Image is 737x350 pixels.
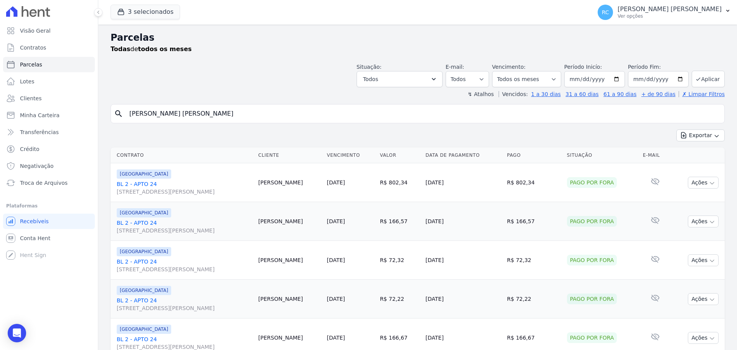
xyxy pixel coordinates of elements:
span: Negativação [20,162,54,170]
div: Pago por fora [567,332,617,343]
a: [DATE] [327,296,345,302]
td: R$ 72,32 [504,241,564,280]
span: [GEOGRAPHIC_DATA] [117,208,171,217]
a: 1 a 30 dias [531,91,561,97]
span: Todos [363,75,378,84]
input: Buscar por nome do lote ou do cliente [125,106,721,121]
th: Vencimento [324,148,377,163]
span: [STREET_ADDRESS][PERSON_NAME] [117,304,252,312]
button: Ações [688,293,719,305]
td: R$ 802,34 [504,163,564,202]
td: [PERSON_NAME] [255,163,324,202]
span: Crédito [20,145,40,153]
button: Ações [688,177,719,189]
p: Ver opções [618,13,722,19]
span: Conta Hent [20,234,50,242]
a: BL 2 - APTO 24[STREET_ADDRESS][PERSON_NAME] [117,258,252,273]
label: ↯ Atalhos [468,91,494,97]
td: [PERSON_NAME] [255,202,324,241]
span: [GEOGRAPHIC_DATA] [117,325,171,334]
button: Ações [688,254,719,266]
a: Crédito [3,141,95,157]
td: [DATE] [423,280,504,318]
button: Aplicar [692,71,725,87]
a: + de 90 dias [641,91,676,97]
span: Visão Geral [20,27,51,35]
span: Contratos [20,44,46,51]
span: [GEOGRAPHIC_DATA] [117,247,171,256]
button: Ações [688,216,719,227]
span: Recebíveis [20,217,49,225]
th: Valor [377,148,423,163]
label: Período Inicío: [564,64,602,70]
a: [DATE] [327,335,345,341]
span: Lotes [20,78,35,85]
th: Pago [504,148,564,163]
div: Pago por fora [567,294,617,304]
h2: Parcelas [111,31,725,45]
span: [STREET_ADDRESS][PERSON_NAME] [117,227,252,234]
span: [STREET_ADDRESS][PERSON_NAME] [117,188,252,196]
a: Visão Geral [3,23,95,38]
td: [PERSON_NAME] [255,241,324,280]
td: [DATE] [423,202,504,241]
label: Vencimento: [492,64,525,70]
button: RC [PERSON_NAME] [PERSON_NAME] Ver opções [592,2,737,23]
a: Negativação [3,158,95,174]
a: Minha Carteira [3,108,95,123]
div: Plataformas [6,201,92,211]
button: Exportar [676,129,725,141]
a: [DATE] [327,218,345,224]
td: R$ 72,22 [504,280,564,318]
div: Pago por fora [567,255,617,265]
label: E-mail: [446,64,464,70]
span: RC [602,10,609,15]
th: Situação [564,148,640,163]
th: Data de Pagamento [423,148,504,163]
span: Clientes [20,95,41,102]
th: Contrato [111,148,255,163]
label: Situação: [357,64,382,70]
td: R$ 166,57 [504,202,564,241]
span: [STREET_ADDRESS][PERSON_NAME] [117,265,252,273]
span: Troca de Arquivos [20,179,68,187]
strong: todos os meses [138,45,192,53]
a: Transferências [3,124,95,140]
td: R$ 166,57 [377,202,423,241]
td: [PERSON_NAME] [255,280,324,318]
p: [PERSON_NAME] [PERSON_NAME] [618,5,722,13]
label: Período Fim: [628,63,689,71]
a: BL 2 - APTO 24[STREET_ADDRESS][PERSON_NAME] [117,297,252,312]
label: Vencidos: [499,91,528,97]
a: 61 a 90 dias [603,91,636,97]
a: Recebíveis [3,214,95,229]
div: Pago por fora [567,216,617,227]
span: Transferências [20,128,59,136]
a: BL 2 - APTO 24[STREET_ADDRESS][PERSON_NAME] [117,180,252,196]
span: [GEOGRAPHIC_DATA] [117,286,171,295]
td: R$ 802,34 [377,163,423,202]
span: Parcelas [20,61,42,68]
a: 31 a 60 dias [565,91,598,97]
td: R$ 72,32 [377,241,423,280]
a: Contratos [3,40,95,55]
a: BL 2 - APTO 24[STREET_ADDRESS][PERSON_NAME] [117,219,252,234]
i: search [114,109,123,118]
strong: Todas [111,45,131,53]
td: [DATE] [423,163,504,202]
td: [DATE] [423,241,504,280]
p: de [111,45,192,54]
a: ✗ Limpar Filtros [679,91,725,97]
a: Clientes [3,91,95,106]
div: Open Intercom Messenger [8,324,26,342]
a: [DATE] [327,179,345,186]
button: Todos [357,71,443,87]
a: [DATE] [327,257,345,263]
a: Lotes [3,74,95,89]
a: Troca de Arquivos [3,175,95,191]
span: Minha Carteira [20,111,59,119]
button: Ações [688,332,719,344]
td: R$ 72,22 [377,280,423,318]
div: Pago por fora [567,177,617,188]
th: Cliente [255,148,324,163]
